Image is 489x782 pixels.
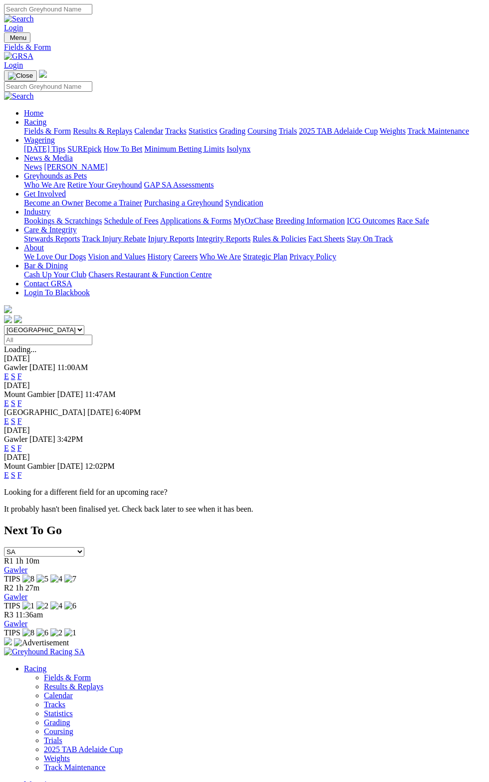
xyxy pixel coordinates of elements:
[24,109,43,117] a: Home
[29,435,55,443] span: [DATE]
[24,270,86,279] a: Cash Up Your Club
[24,288,90,297] a: Login To Blackbook
[24,154,73,162] a: News & Media
[15,610,43,619] span: 11:36am
[44,163,107,171] a: [PERSON_NAME]
[17,399,22,407] a: F
[189,127,218,135] a: Statistics
[85,462,115,470] span: 12:02PM
[144,145,225,153] a: Minimum Betting Limits
[44,727,73,736] a: Coursing
[4,601,20,610] span: TIPS
[73,127,132,135] a: Results & Replays
[44,700,65,709] a: Tracks
[4,637,12,645] img: 15187_Greyhounds_GreysPlayCentral_Resize_SA_WebsiteBanner_300x115_2025.jpg
[24,172,87,180] a: Greyhounds as Pets
[44,709,73,718] a: Statistics
[24,664,46,673] a: Racing
[50,575,62,584] img: 4
[44,745,123,754] a: 2025 TAB Adelaide Cup
[4,372,9,381] a: E
[227,145,250,153] a: Isolynx
[17,417,22,425] a: F
[24,190,66,198] a: Get Involved
[4,524,485,537] h2: Next To Go
[4,92,34,101] img: Search
[4,345,36,354] span: Loading...
[4,584,13,592] span: R2
[24,243,44,252] a: About
[275,216,345,225] a: Breeding Information
[4,61,23,69] a: Login
[347,234,393,243] a: Stay On Track
[50,601,62,610] img: 4
[36,575,48,584] img: 5
[24,225,77,234] a: Care & Integrity
[252,234,306,243] a: Rules & Policies
[234,216,273,225] a: MyOzChase
[24,270,485,279] div: Bar & Dining
[4,4,92,14] input: Search
[87,408,113,416] span: [DATE]
[196,234,250,243] a: Integrity Reports
[4,417,9,425] a: E
[24,216,102,225] a: Bookings & Scratchings
[225,198,263,207] a: Syndication
[24,234,485,243] div: Care & Integrity
[4,557,13,565] span: R1
[243,252,287,261] a: Strategic Plan
[4,610,13,619] span: R3
[4,575,20,583] span: TIPS
[22,628,34,637] img: 8
[299,127,378,135] a: 2025 TAB Adelaide Cup
[24,279,72,288] a: Contact GRSA
[10,34,26,41] span: Menu
[22,575,34,584] img: 8
[24,252,86,261] a: We Love Our Dogs
[4,444,9,452] a: E
[67,145,101,153] a: SUREpick
[4,390,55,398] span: Mount Gambier
[8,72,33,80] img: Close
[200,252,241,261] a: Who We Are
[4,471,9,479] a: E
[24,252,485,261] div: About
[4,453,485,462] div: [DATE]
[4,354,485,363] div: [DATE]
[24,261,68,270] a: Bar & Dining
[289,252,336,261] a: Privacy Policy
[85,390,116,398] span: 11:47AM
[17,444,22,452] a: F
[4,505,253,513] partial: It probably hasn't been finalised yet. Check back later to see when it has been.
[50,628,62,637] img: 2
[220,127,245,135] a: Grading
[4,619,27,628] a: Gawler
[36,628,48,637] img: 6
[4,363,27,372] span: Gawler
[4,399,9,407] a: E
[104,145,143,153] a: How To Bet
[24,145,485,154] div: Wagering
[278,127,297,135] a: Trials
[24,181,485,190] div: Greyhounds as Pets
[44,673,91,682] a: Fields & Form
[4,408,85,416] span: [GEOGRAPHIC_DATA]
[347,216,395,225] a: ICG Outcomes
[24,136,55,144] a: Wagering
[24,181,65,189] a: Who We Are
[24,145,65,153] a: [DATE] Tips
[4,43,485,52] a: Fields & Form
[165,127,187,135] a: Tracks
[4,81,92,92] input: Search
[11,471,15,479] a: S
[24,127,71,135] a: Fields & Form
[36,601,48,610] img: 2
[14,638,69,647] img: Advertisement
[4,488,485,497] p: Looking for a different field for an upcoming race?
[4,566,27,574] a: Gawler
[4,32,30,43] button: Toggle navigation
[17,372,22,381] a: F
[4,426,485,435] div: [DATE]
[24,127,485,136] div: Racing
